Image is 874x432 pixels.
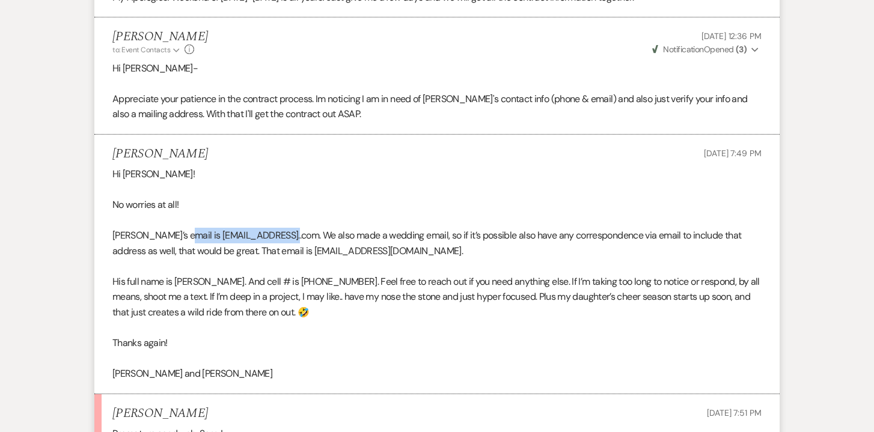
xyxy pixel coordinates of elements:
span: Notification [663,44,703,55]
p: Hi [PERSON_NAME]- [112,61,762,76]
p: Thanks again! [112,335,762,351]
p: [PERSON_NAME] and [PERSON_NAME] [112,366,762,382]
p: Appreciate your patience in the contract process. Im noticing I am in need of [PERSON_NAME]'s con... [112,91,762,122]
span: [DATE] 12:36 PM [701,31,762,41]
p: No worries at all! [112,197,762,213]
p: Hi [PERSON_NAME]! [112,166,762,182]
strong: ( 3 ) [736,44,747,55]
span: [DATE] 7:49 PM [704,148,762,159]
span: to: Event Contacts [112,45,170,55]
h5: [PERSON_NAME] [112,29,208,44]
h5: [PERSON_NAME] [112,406,208,421]
button: NotificationOpened (3) [650,43,762,56]
span: Opened [652,44,747,55]
button: to: Event Contacts [112,44,182,55]
span: [DATE] 7:51 PM [707,407,762,418]
p: [PERSON_NAME]’s email is [EMAIL_ADDRESS]..com. We also made a wedding email, so if it’s possible ... [112,228,762,258]
h5: [PERSON_NAME] [112,147,208,162]
p: His full name is [PERSON_NAME]. And cell # is [PHONE_NUMBER]. Feel free to reach out if you need ... [112,274,762,320]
